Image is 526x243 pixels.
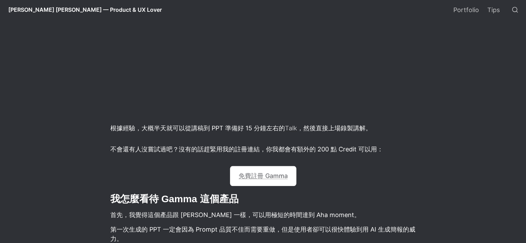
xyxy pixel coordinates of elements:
p: 不會還有人沒嘗試過吧？沒有的話趕緊用我的註冊連結，你我都會有額外的 200 點 Credit 可以用： [110,143,417,155]
a: Talk [285,124,297,132]
p: 首先，我覺得這個產品跟 [PERSON_NAME] 一樣，可以用極短的時間達到 Aha moment。 [110,209,417,221]
p: 根據經驗，大概半天就可以從講稿到 PPT 準備好 15 分鐘左右的 ，然後直接上場錄製講解。 [110,122,417,134]
h2: 我怎麼看待 Gamma 這個產品 [110,191,417,206]
span: [PERSON_NAME] [PERSON_NAME] — Product & UX Lover [8,6,162,13]
a: 免費註冊 Gamma [239,172,288,179]
iframe: Advertisement [110,22,417,119]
